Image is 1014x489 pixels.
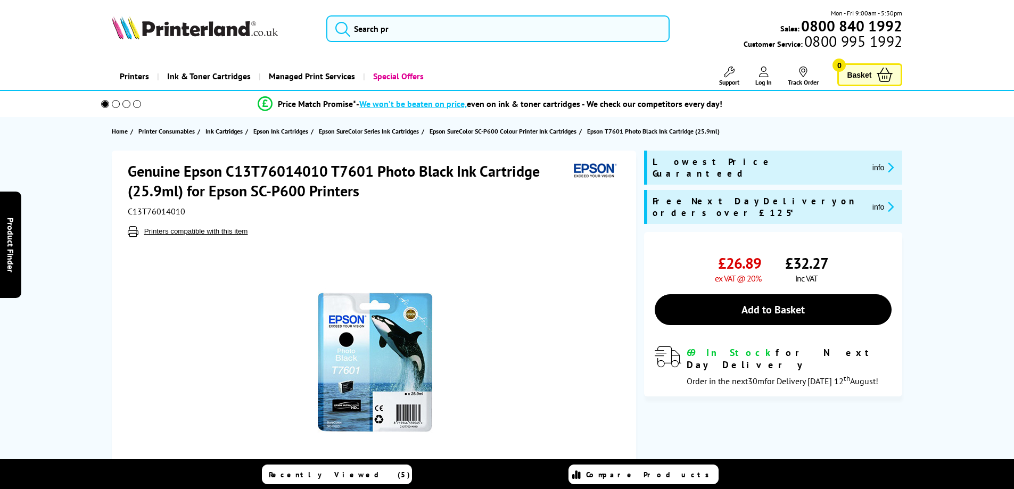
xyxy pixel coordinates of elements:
span: Epson SureColor Series Ink Cartridges [319,126,419,137]
span: £26.89 [718,253,761,273]
span: 69 In Stock [687,346,776,359]
span: Home [112,126,128,137]
a: Track Order [788,67,819,86]
span: Product Finder [5,217,16,272]
div: for Next Day Delivery [687,346,892,371]
span: 30m [748,376,764,386]
a: Printer Consumables [138,126,197,137]
span: Lowest Price Guaranteed [653,156,864,179]
a: Compare Products [568,465,719,484]
span: Epson Ink Cartridges [253,126,308,137]
button: promo-description [869,201,897,213]
span: Sales: [780,23,799,34]
a: Printerland Logo [112,16,314,42]
div: - even on ink & toner cartridges - We check our competitors every day! [356,98,722,109]
span: Printer Consumables [138,126,195,137]
b: 0800 840 1992 [801,16,902,36]
button: promo-description [869,161,897,173]
a: Special Offers [363,63,432,90]
a: Log In [755,67,772,86]
a: Support [719,67,739,86]
span: We won’t be beaten on price, [359,98,467,109]
span: Customer Service: [744,36,902,49]
span: Epson T7601 Photo Black Ink Cartridge (25.9ml) [587,127,720,135]
span: 0800 995 1992 [803,36,902,46]
a: Recently Viewed (5) [262,465,412,484]
span: Price Match Promise* [278,98,356,109]
img: Epson C13T76014010 T7601 Photo Black Ink Cartridge (25.9ml) [271,258,480,467]
li: modal_Promise [87,95,894,113]
img: Printerland Logo [112,16,278,39]
span: Support [719,78,739,86]
span: 0 [832,59,846,72]
span: Recently Viewed (5) [269,470,410,479]
a: Ink Cartridges [205,126,245,137]
span: Ink & Toner Cartridges [167,63,251,90]
span: Epson SureColor SC-P600 Colour Printer Ink Cartridges [430,126,576,137]
span: Basket [847,68,871,82]
span: C13T76014010 [128,206,185,217]
a: Epson SureColor SC-P600 Colour Printer Ink Cartridges [430,126,579,137]
span: Ink Cartridges [205,126,243,137]
sup: th [844,374,850,383]
input: Search pr [326,15,670,42]
span: Log In [755,78,772,86]
span: Compare Products [586,470,715,479]
img: Epson [570,161,619,181]
a: 0800 840 1992 [799,21,902,31]
span: Order in the next for Delivery [DATE] 12 August! [687,376,878,386]
a: Epson SureColor Series Ink Cartridges [319,126,422,137]
span: inc VAT [795,273,818,284]
h1: Genuine Epson C13T76014010 T7601 Photo Black Ink Cartridge (25.9ml) for Epson SC-P600 Printers [128,161,570,201]
span: Mon - Fri 9:00am - 5:30pm [831,8,902,18]
a: Printers [112,63,157,90]
a: Managed Print Services [259,63,363,90]
span: ex VAT @ 20% [715,273,761,284]
span: Free Next Day Delivery on orders over £125* [653,195,864,219]
a: Ink & Toner Cartridges [157,63,259,90]
button: Printers compatible with this item [141,227,251,236]
a: Home [112,126,130,137]
a: Epson Ink Cartridges [253,126,311,137]
a: Basket 0 [837,63,902,86]
div: modal_delivery [655,346,892,386]
a: Add to Basket [655,294,892,325]
span: £32.27 [785,253,828,273]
